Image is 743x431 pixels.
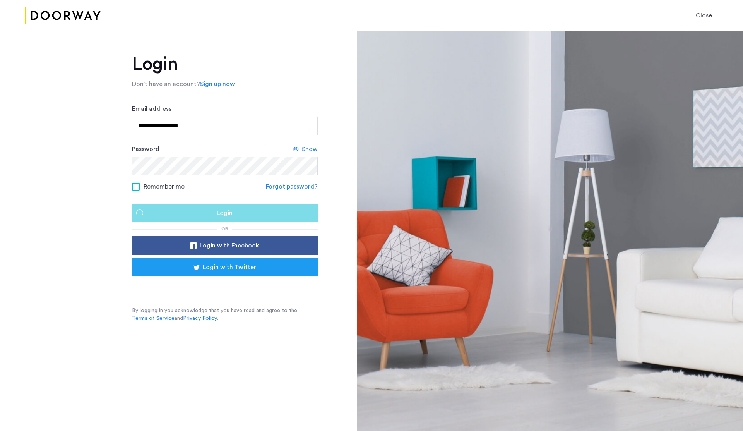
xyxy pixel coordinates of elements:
span: Login with Facebook [200,241,259,250]
button: button [132,236,318,255]
h1: Login [132,55,318,73]
button: button [132,258,318,276]
iframe: Sign in with Google Button [144,279,306,296]
span: Remember me [144,182,185,191]
label: Email address [132,104,171,113]
a: Privacy Policy [183,314,217,322]
button: button [690,8,718,23]
img: logo [25,1,101,30]
a: Terms of Service [132,314,175,322]
button: button [132,204,318,222]
span: Close [696,11,712,20]
a: Sign up now [200,79,235,89]
span: Login with Twitter [203,263,256,272]
a: Forgot password? [266,182,318,191]
span: Show [302,144,318,154]
p: By logging in you acknowledge that you have read and agree to the and . [132,307,318,322]
span: Don’t have an account? [132,81,200,87]
span: Login [217,208,233,218]
span: or [221,227,228,231]
label: Password [132,144,159,154]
